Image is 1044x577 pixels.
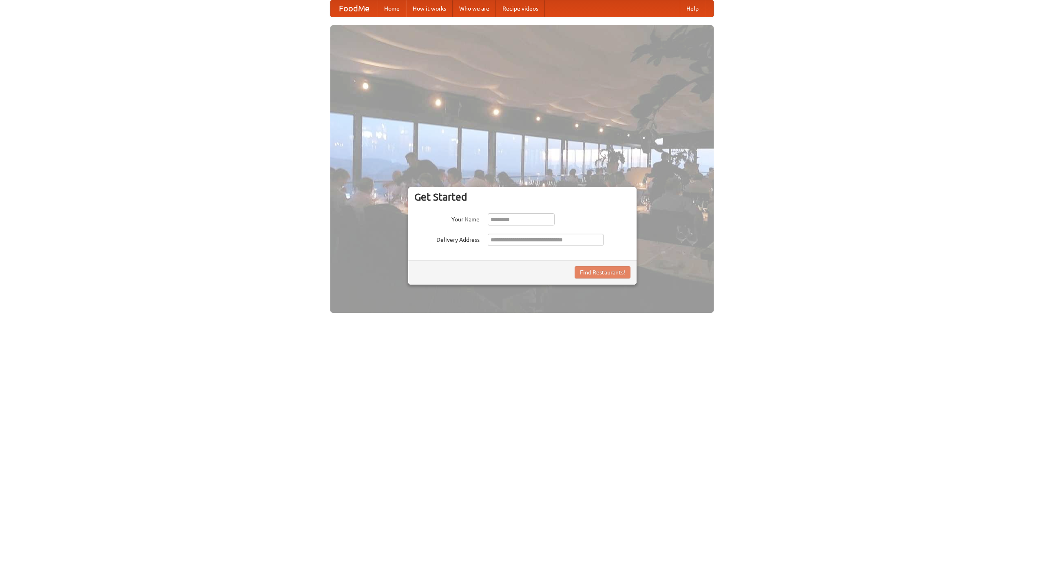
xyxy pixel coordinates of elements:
label: Your Name [414,213,480,223]
label: Delivery Address [414,234,480,244]
button: Find Restaurants! [575,266,630,279]
a: Recipe videos [496,0,545,17]
a: Help [680,0,705,17]
h3: Get Started [414,191,630,203]
a: Home [378,0,406,17]
a: How it works [406,0,453,17]
a: Who we are [453,0,496,17]
a: FoodMe [331,0,378,17]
